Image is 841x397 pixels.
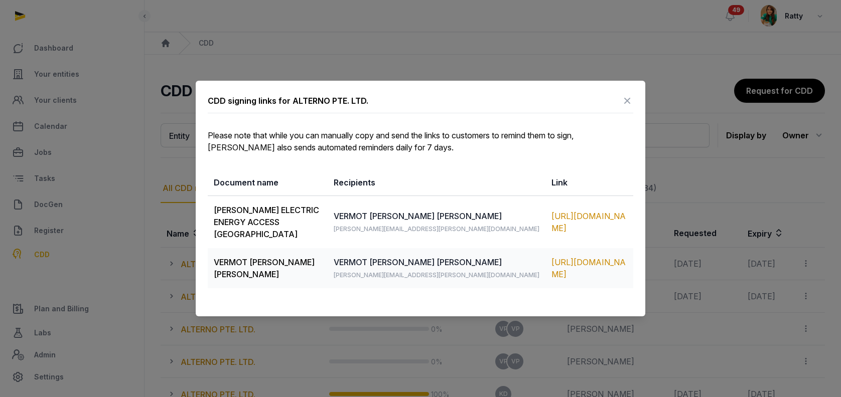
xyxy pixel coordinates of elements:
span: VERMOT [PERSON_NAME] [PERSON_NAME] [214,257,315,279]
th: Document name [208,169,328,196]
div: [URL][DOMAIN_NAME] [551,210,627,234]
span: [PERSON_NAME] ELECTRIC ENERGY ACCESS [GEOGRAPHIC_DATA] [214,205,319,239]
span: [PERSON_NAME][EMAIL_ADDRESS][PERSON_NAME][DOMAIN_NAME] [334,225,539,233]
th: Recipients [328,169,545,196]
th: Link [545,169,633,196]
div: CDD signing links for ALTERNO PTE. LTD. [208,95,368,107]
span: [PERSON_NAME][EMAIL_ADDRESS][PERSON_NAME][DOMAIN_NAME] [334,271,539,279]
td: VERMOT [PERSON_NAME] [PERSON_NAME] [328,248,545,288]
td: VERMOT [PERSON_NAME] [PERSON_NAME] [328,196,545,249]
p: Please note that while you can manually copy and send the links to customers to remind them to si... [208,129,633,153]
div: [URL][DOMAIN_NAME] [551,256,627,280]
